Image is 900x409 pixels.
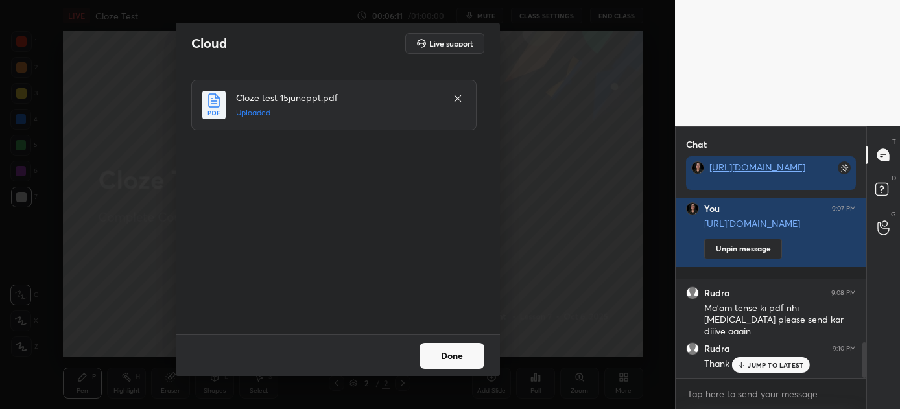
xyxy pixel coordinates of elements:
div: Ma'am tense ki pdf nhi [MEDICAL_DATA] please send kar dijiye again [704,302,856,338]
img: e08afb1adbab4fda801bfe2e535ac9a4.jpg [686,202,699,215]
p: Chat [676,127,717,161]
h6: Rudra [704,287,730,299]
h6: You [704,203,720,215]
p: D [892,173,896,183]
h6: Rudra [704,343,730,355]
div: grid [676,198,866,378]
div: Thank you ma'am [704,358,856,371]
div: 9:10 PM [833,345,856,353]
div: 9:08 PM [831,289,856,297]
a: [URL][DOMAIN_NAME] [709,161,805,173]
img: default.png [686,286,699,299]
img: default.png [686,342,699,355]
p: JUMP TO LATEST [748,361,803,369]
img: e08afb1adbab4fda801bfe2e535ac9a4.jpg [691,161,704,174]
button: Done [420,343,484,369]
p: G [891,209,896,219]
p: T [892,137,896,146]
h5: Uploaded [236,107,440,119]
div: 9:07 PM [832,205,856,213]
a: [URL][DOMAIN_NAME] [704,217,800,229]
button: Unpin message [704,239,782,259]
h5: Live support [429,40,473,47]
h4: Cloze test 15juneppt.pdf [236,91,440,104]
h2: Cloud [191,35,227,52]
